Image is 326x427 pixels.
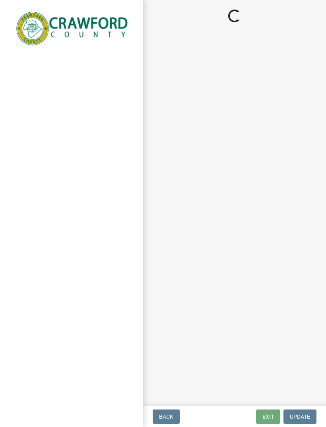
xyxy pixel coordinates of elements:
[16,8,130,49] img: Crawford County, Georgia
[290,413,310,420] span: Update
[153,409,180,424] button: Back
[283,409,316,424] button: Update
[159,413,173,420] span: Back
[256,409,280,424] button: Exit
